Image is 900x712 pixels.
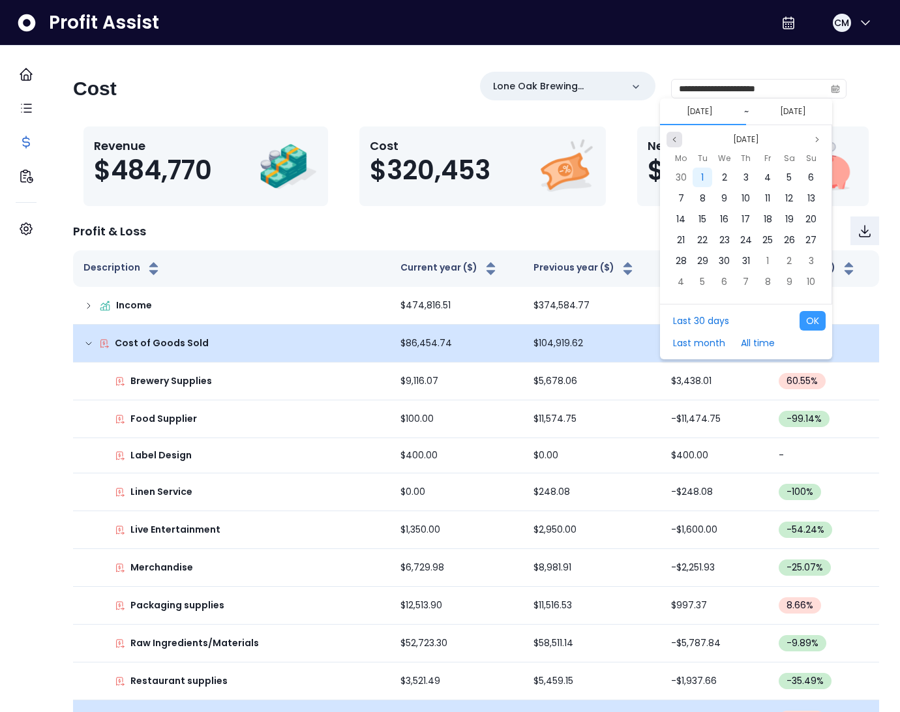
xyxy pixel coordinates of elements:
[787,485,813,499] span: -100 %
[670,271,691,292] div: 04 Aug 2025
[805,213,817,226] span: 20
[259,137,318,196] img: Revenue
[713,150,735,167] div: Wednesday
[807,192,815,205] span: 13
[800,209,822,230] div: 20 Jul 2025
[800,150,822,167] div: Sunday
[493,80,622,93] p: Lone Oak Brewing Company, LLC
[768,438,879,473] td: -
[785,192,793,205] span: 12
[800,188,822,209] div: 13 Jul 2025
[764,171,771,184] span: 4
[765,275,771,288] span: 8
[676,213,685,226] span: 14
[697,254,708,267] span: 29
[784,233,795,246] span: 26
[49,11,159,35] span: Profit Assist
[779,167,800,188] div: 05 Jul 2025
[719,233,730,246] span: 23
[800,250,822,271] div: 03 Aug 2025
[787,374,818,388] span: 60.55 %
[670,250,691,271] div: 28 Jul 2025
[675,151,687,166] span: Mo
[800,167,822,188] div: 06 Jul 2025
[787,674,824,688] span: -35.49 %
[713,167,735,188] div: 02 Jul 2025
[735,250,757,271] div: 31 Jul 2025
[779,271,800,292] div: 09 Aug 2025
[779,150,800,167] div: Saturday
[667,333,732,353] button: Last month
[670,150,691,167] div: Monday
[744,105,749,118] span: ~
[523,325,661,363] td: $104,919.62
[390,400,523,438] td: $100.00
[735,209,757,230] div: 17 Jul 2025
[116,299,152,312] p: Income
[661,587,768,625] td: $997.37
[692,167,713,188] div: 01 Jul 2025
[834,16,849,29] span: CM
[779,188,800,209] div: 12 Jul 2025
[831,84,840,93] svg: calendar
[130,674,228,688] p: Restaurant supplies
[670,167,691,188] div: 30 Jun 2025
[784,151,795,166] span: Sa
[670,150,822,292] div: Jul 2025
[813,136,821,143] svg: page next
[390,662,523,700] td: $3,521.49
[779,209,800,230] div: 19 Jul 2025
[390,438,523,473] td: $400.00
[787,275,792,288] span: 9
[713,250,735,271] div: 30 Jul 2025
[523,363,661,400] td: $5,678.06
[713,188,735,209] div: 09 Jul 2025
[757,150,779,167] div: Friday
[718,151,730,166] span: We
[722,171,727,184] span: 2
[676,254,687,267] span: 28
[661,549,768,587] td: -$2,251.93
[757,250,779,271] div: 01 Aug 2025
[721,275,727,288] span: 6
[800,271,822,292] div: 10 Aug 2025
[523,438,661,473] td: $0.00
[785,213,794,226] span: 19
[787,561,823,574] span: -25.07 %
[806,151,817,166] span: Su
[734,333,781,353] button: All time
[692,230,713,250] div: 22 Jul 2025
[94,137,212,155] p: Revenue
[735,188,757,209] div: 10 Jul 2025
[523,473,661,511] td: $248.08
[765,192,770,205] span: 11
[670,230,691,250] div: 21 Jul 2025
[130,561,193,574] p: Merchandise
[764,151,771,166] span: Fr
[805,233,817,246] span: 27
[370,155,490,186] span: $320,453
[390,587,523,625] td: $12,513.90
[720,213,728,226] span: 16
[735,230,757,250] div: 24 Jul 2025
[800,230,822,250] div: 27 Jul 2025
[130,485,192,499] p: Linen Service
[83,261,162,276] button: Description
[648,155,753,186] span: $164,317
[701,171,704,184] span: 1
[735,150,757,167] div: Thursday
[390,363,523,400] td: $9,116.07
[692,209,713,230] div: 15 Jul 2025
[670,188,691,209] div: 07 Jul 2025
[807,275,815,288] span: 10
[742,192,750,205] span: 10
[728,132,764,147] button: Select month
[678,192,684,205] span: 7
[766,254,769,267] span: 1
[800,311,826,331] button: OK
[523,625,661,662] td: $58,511.14
[523,287,661,325] td: $374,584.77
[400,261,499,276] button: Current year ($)
[667,311,736,331] button: Last 30 days
[523,587,661,625] td: $11,516.53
